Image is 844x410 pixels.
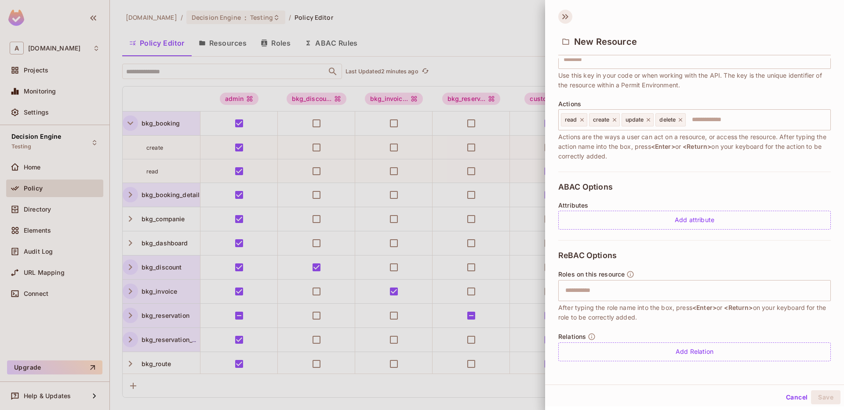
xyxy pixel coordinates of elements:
[558,132,831,161] span: Actions are the ways a user can act on a resource, or access the resource. After typing the actio...
[558,342,831,361] div: Add Relation
[561,113,587,126] div: read
[724,304,753,311] span: <Return>
[782,390,811,404] button: Cancel
[683,143,711,150] span: <Return>
[811,390,840,404] button: Save
[692,304,717,311] span: <Enter>
[558,333,586,340] span: Relations
[558,71,831,90] span: Use this key in your code or when working with the API. The key is the unique identifier of the r...
[651,143,675,150] span: <Enter>
[622,113,654,126] div: update
[574,36,637,47] span: New Resource
[558,211,831,230] div: Add attribute
[558,202,589,209] span: Attributes
[565,116,577,123] span: read
[558,303,831,322] span: After typing the role name into the box, press or on your keyboard for the role to be correctly a...
[655,113,686,126] div: delete
[589,113,620,126] div: create
[593,116,610,123] span: create
[558,271,625,278] span: Roles on this resource
[626,116,644,123] span: update
[659,116,676,123] span: delete
[558,101,581,108] span: Actions
[558,251,617,260] span: ReBAC Options
[558,183,613,191] span: ABAC Options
